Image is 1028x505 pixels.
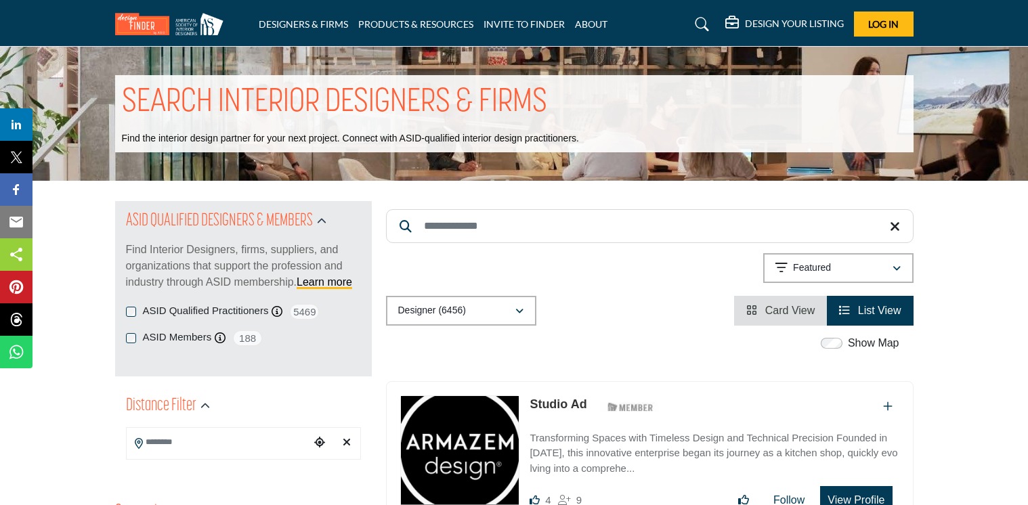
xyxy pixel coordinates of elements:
[259,18,348,30] a: DESIGNERS & FIRMS
[115,13,230,35] img: Site Logo
[793,261,831,275] p: Featured
[745,18,844,30] h5: DESIGN YOUR LISTING
[484,18,565,30] a: INVITE TO FINDER
[358,18,473,30] a: PRODUCTS & RESOURCES
[127,429,309,456] input: Search Location
[297,276,352,288] a: Learn more
[232,330,263,347] span: 188
[765,305,815,316] span: Card View
[839,305,901,316] a: View List
[337,429,357,458] div: Clear search location
[827,296,913,326] li: List View
[386,209,914,243] input: Search Keyword
[143,330,212,345] label: ASID Members
[289,303,320,320] span: 5469
[126,333,136,343] input: ASID Members checkbox
[530,431,899,477] p: Transforming Spaces with Timeless Design and Technical Precision Founded in [DATE], this innovati...
[126,242,361,290] p: Find Interior Designers, firms, suppliers, and organizations that support the profession and indu...
[530,422,899,477] a: Transforming Spaces with Timeless Design and Technical Precision Founded in [DATE], this innovati...
[122,82,547,124] h1: SEARCH INTERIOR DESIGNERS & FIRMS
[725,16,844,32] div: DESIGN YOUR LISTING
[401,396,519,504] img: Studio Ad
[682,14,718,35] a: Search
[530,395,586,414] p: Studio Ad
[854,12,914,37] button: Log In
[575,18,607,30] a: ABOUT
[763,253,914,283] button: Featured
[746,305,815,316] a: View Card
[530,495,540,505] i: Likes
[883,401,893,412] a: Add To List
[143,303,269,319] label: ASID Qualified Practitioners
[848,335,899,351] label: Show Map
[734,296,827,326] li: Card View
[309,429,330,458] div: Choose your current location
[868,18,899,30] span: Log In
[858,305,901,316] span: List View
[126,394,196,418] h2: Distance Filter
[386,296,536,326] button: Designer (6456)
[398,304,466,317] p: Designer (6456)
[122,132,579,146] p: Find the interior design partner for your next project. Connect with ASID-qualified interior desi...
[530,397,586,411] a: Studio Ad
[126,209,313,234] h2: ASID QUALIFIED DESIGNERS & MEMBERS
[126,307,136,317] input: ASID Qualified Practitioners checkbox
[600,399,661,416] img: ASID Members Badge Icon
